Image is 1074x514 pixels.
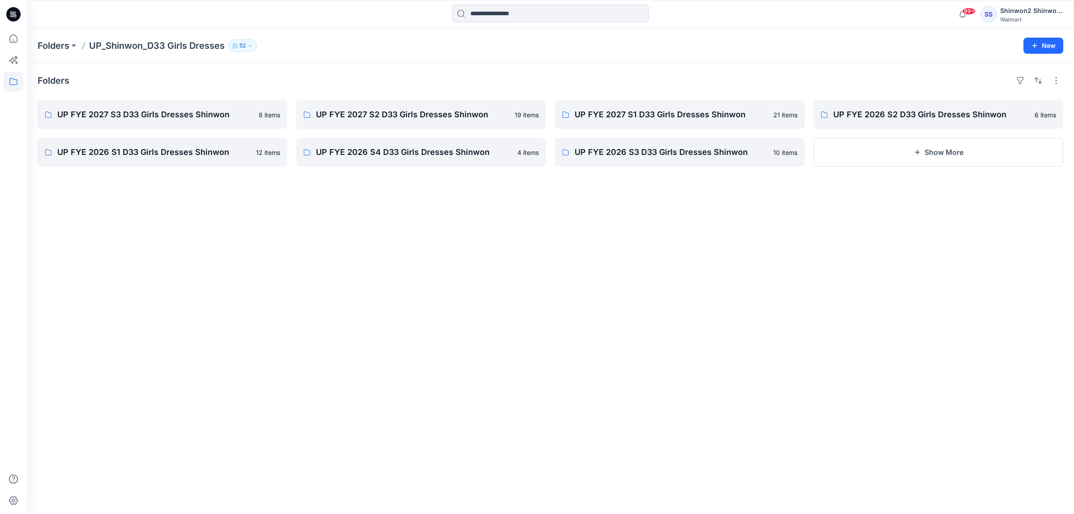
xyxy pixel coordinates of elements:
button: 52 [228,39,257,52]
div: Shinwon2 Shinwon2 [1000,5,1063,16]
p: UP FYE 2026 S1 D33 Girls Dresses Shinwon [57,146,251,158]
p: UP FYE 2026 S2 D33 Girls Dresses Shinwon [833,108,1029,121]
div: SS [980,6,997,22]
div: Walmart [1000,16,1063,23]
p: 6 items [1035,110,1056,120]
p: UP FYE 2026 S3 D33 Girls Dresses Shinwon [575,146,768,158]
a: UP FYE 2027 S1 D33 Girls Dresses Shinwon21 items [555,100,805,129]
p: UP FYE 2027 S3 D33 Girls Dresses Shinwon [57,108,253,121]
a: UP FYE 2027 S2 D33 Girls Dresses Shinwon19 items [296,100,546,129]
a: Folders [38,39,69,52]
a: UP FYE 2026 S3 D33 Girls Dresses Shinwon10 items [555,138,805,167]
p: 4 items [517,148,539,157]
span: 99+ [962,8,976,15]
p: 10 items [773,148,797,157]
p: 19 items [515,110,539,120]
p: 8 items [259,110,280,120]
p: UP FYE 2027 S2 D33 Girls Dresses Shinwon [316,108,509,121]
p: UP_Shinwon_D33 Girls Dresses [89,39,225,52]
button: New [1023,38,1063,54]
h4: Folders [38,75,69,86]
a: UP FYE 2026 S2 D33 Girls Dresses Shinwon6 items [814,100,1063,129]
a: UP FYE 2026 S4 D33 Girls Dresses Shinwon4 items [296,138,546,167]
p: UP FYE 2026 S4 D33 Girls Dresses Shinwon [316,146,512,158]
a: UP FYE 2026 S1 D33 Girls Dresses Shinwon12 items [38,138,287,167]
button: Show More [814,138,1063,167]
a: UP FYE 2027 S3 D33 Girls Dresses Shinwon8 items [38,100,287,129]
p: 12 items [256,148,280,157]
p: UP FYE 2027 S1 D33 Girls Dresses Shinwon [575,108,768,121]
p: 21 items [773,110,797,120]
p: 52 [239,41,246,51]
